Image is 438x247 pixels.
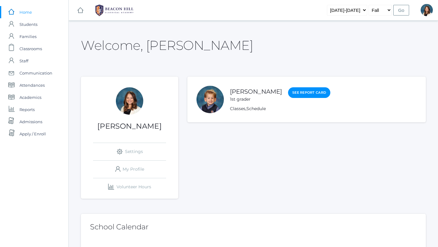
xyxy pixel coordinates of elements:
[92,3,137,18] img: BHCALogos-05-308ed15e86a5a0abce9b8dd61676a3503ac9727e845dece92d48e8588c001991.png
[288,87,330,98] a: See Report Card
[19,30,36,43] span: Families
[421,4,433,16] div: Teresa Deutsch
[19,79,45,91] span: Attendances
[19,43,42,55] span: Classrooms
[230,96,282,103] div: 1st grader
[196,86,224,113] div: Nolan Alstot
[19,128,46,140] span: Apply / Enroll
[93,143,166,160] a: Settings
[90,223,417,231] h2: School Calendar
[230,88,282,95] a: [PERSON_NAME]
[116,87,143,115] div: Teresa Deutsch
[230,106,245,111] a: Classes
[230,106,330,112] div: ,
[19,18,37,30] span: Students
[93,161,166,178] a: My Profile
[19,55,28,67] span: Staff
[19,6,32,18] span: Home
[19,91,41,103] span: Academics
[246,106,266,111] a: Schedule
[19,67,52,79] span: Communication
[19,103,35,116] span: Reports
[81,122,178,130] h1: [PERSON_NAME]
[19,116,42,128] span: Admissions
[393,5,409,16] input: Go
[81,38,253,52] h2: Welcome, [PERSON_NAME]
[93,178,166,196] a: Volunteer Hours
